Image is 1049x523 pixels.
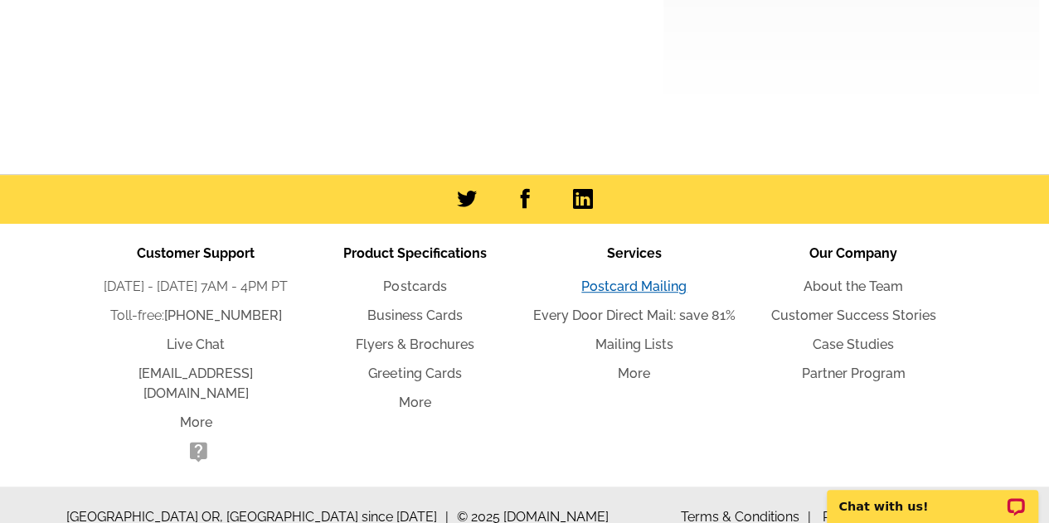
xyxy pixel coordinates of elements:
iframe: LiveChat chat widget [816,471,1049,523]
a: Customer Success Stories [770,308,935,323]
a: Case Studies [813,337,894,352]
li: Toll-free: [86,306,305,326]
a: Partner Program [801,366,905,381]
span: Product Specifications [343,245,487,261]
a: More [618,366,650,381]
a: About the Team [804,278,903,294]
a: More [399,395,431,410]
a: Mailing Lists [595,337,673,352]
span: Customer Support [137,245,255,261]
a: [PHONE_NUMBER] [164,308,282,323]
a: Every Door Direct Mail: save 81% [533,308,736,323]
a: More [180,414,212,430]
a: [EMAIL_ADDRESS][DOMAIN_NAME] [138,366,253,401]
li: [DATE] - [DATE] 7AM - 4PM PT [86,277,305,297]
a: Flyers & Brochures [356,337,474,352]
a: Postcard Mailing [581,278,687,294]
span: Services [607,245,662,261]
a: Postcards [383,278,446,294]
span: Our Company [809,245,897,261]
a: Business Cards [367,308,463,323]
a: Greeting Cards [368,366,461,381]
a: Live Chat [167,337,225,352]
